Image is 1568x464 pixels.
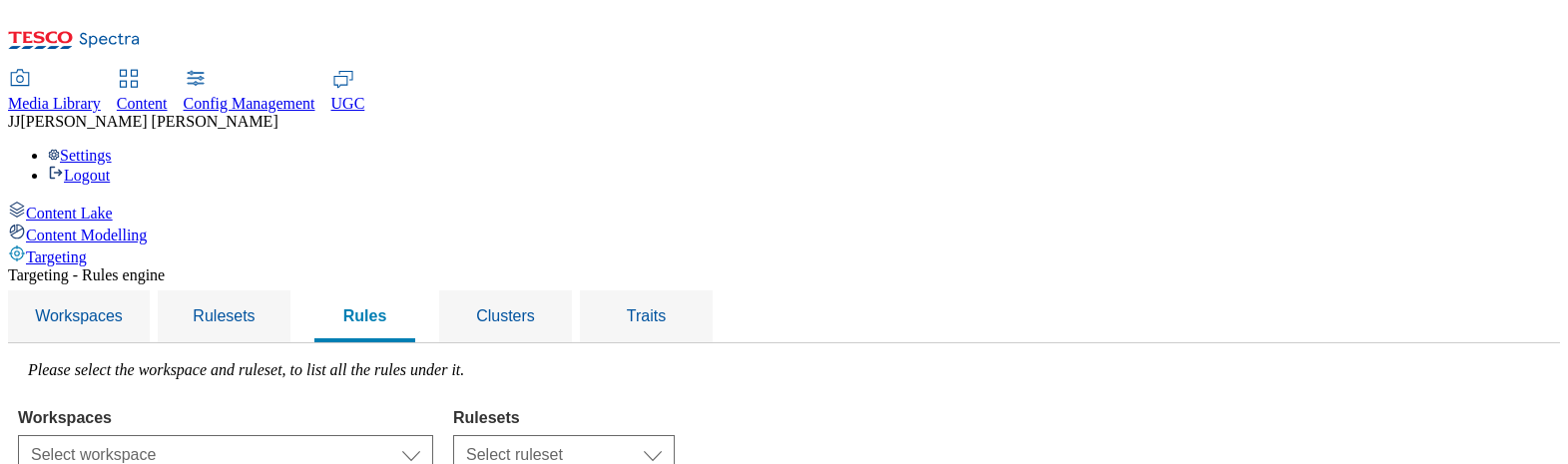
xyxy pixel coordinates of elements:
[627,307,666,324] span: Traits
[20,113,277,130] span: [PERSON_NAME] [PERSON_NAME]
[48,147,112,164] a: Settings
[184,95,315,112] span: Config Management
[343,307,387,324] span: Rules
[26,205,113,222] span: Content Lake
[331,95,365,112] span: UGC
[117,71,168,113] a: Content
[8,95,101,112] span: Media Library
[117,95,168,112] span: Content
[331,71,365,113] a: UGC
[8,71,101,113] a: Media Library
[8,113,20,130] span: JJ
[26,248,87,265] span: Targeting
[28,361,464,378] label: Please select the workspace and ruleset, to list all the rules under it.
[8,201,1560,223] a: Content Lake
[476,307,535,324] span: Clusters
[193,307,255,324] span: Rulesets
[8,266,1560,284] div: Targeting - Rules engine
[48,167,110,184] a: Logout
[8,223,1560,244] a: Content Modelling
[8,244,1560,266] a: Targeting
[35,307,123,324] span: Workspaces
[18,409,433,427] label: Workspaces
[26,227,147,243] span: Content Modelling
[184,71,315,113] a: Config Management
[453,409,675,427] label: Rulesets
